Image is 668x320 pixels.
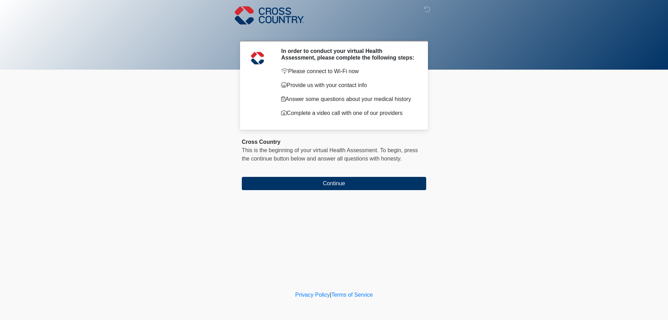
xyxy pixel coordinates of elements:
[281,67,416,76] p: Please connect to Wi-Fi now
[281,81,416,89] p: Provide us with your contact info
[281,109,416,117] p: Complete a video call with one of our providers
[247,48,268,69] img: Agent Avatar
[380,147,404,153] span: To begin,
[237,25,431,38] h1: ‎ ‎ ‎
[242,147,379,153] span: This is the beginning of your virtual Health Assessment.
[242,147,418,162] span: press the continue button below and answer all questions with honesty.
[242,138,426,146] div: Cross Country
[330,292,331,298] a: |
[281,95,416,103] p: Answer some questions about your medical history
[242,177,426,190] button: Continue
[295,292,330,298] a: Privacy Policy
[331,292,373,298] a: Terms of Service
[281,48,416,61] h2: In order to conduct your virtual Health Assessment, please complete the following steps:
[235,5,304,25] img: Cross Country Logo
